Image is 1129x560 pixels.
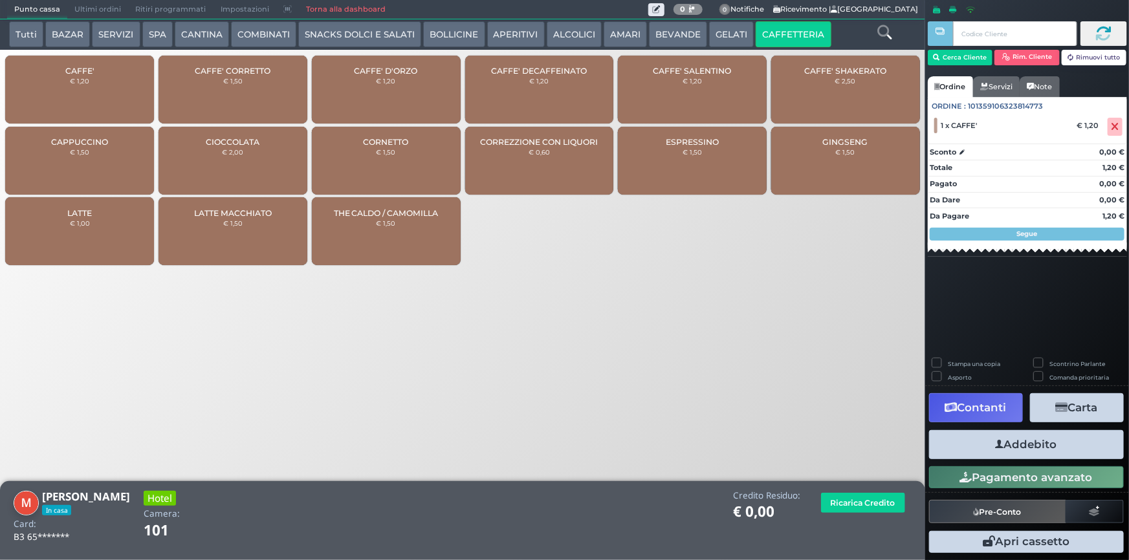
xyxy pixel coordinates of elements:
small: € 1,50 [836,148,855,156]
strong: 1,20 € [1102,211,1124,221]
label: Stampa una copia [948,360,1000,368]
a: Ordine [928,76,973,97]
span: Ritiri programmati [128,1,213,19]
small: € 1,20 [70,77,89,85]
small: € 0,60 [529,148,550,156]
button: Tutti [9,21,43,47]
span: In casa [42,505,71,515]
button: ALCOLICI [547,21,602,47]
a: Note [1020,76,1059,97]
button: AMARI [604,21,647,47]
strong: Da Dare [930,195,960,204]
a: Torna alla dashboard [299,1,393,19]
span: CORREZZIONE CON LIQUORI [480,137,598,147]
button: CANTINA [175,21,229,47]
strong: Segue [1017,230,1038,238]
span: CAFFE' [65,66,94,76]
strong: Totale [930,163,952,172]
small: € 1,20 [377,77,396,85]
button: Contanti [929,393,1023,422]
label: Comanda prioritaria [1050,373,1110,382]
small: € 1,50 [223,77,243,85]
button: SNACKS DOLCI E SALATI [298,21,421,47]
button: SPA [142,21,173,47]
b: 0 [680,5,685,14]
span: Ordine : [932,101,967,112]
button: BEVANDE [649,21,707,47]
button: GELATI [709,21,754,47]
label: Scontrino Parlante [1050,360,1106,368]
button: APERITIVI [487,21,545,47]
span: CIOCCOLATA [206,137,259,147]
label: Asporto [948,373,972,382]
small: € 1,50 [377,219,396,227]
span: 101359106323814773 [969,101,1044,112]
button: BAZAR [45,21,90,47]
strong: 0,00 € [1099,147,1124,156]
strong: Da Pagare [930,211,969,221]
strong: 0,00 € [1099,195,1124,204]
span: CAFFE' D'ORZO [355,66,418,76]
strong: Pagato [930,179,957,188]
img: Michele Picone [14,491,39,516]
h4: Credito Residuo: [733,491,800,501]
h4: Camera: [144,509,180,519]
strong: 0,00 € [1099,179,1124,188]
small: € 1,50 [70,148,89,156]
h1: € 0,00 [733,504,800,520]
small: € 1,50 [377,148,396,156]
h4: Card: [14,519,36,529]
h3: Hotel [144,491,176,506]
span: LATTE MACCHIATO [194,208,272,218]
span: GINGSENG [823,137,868,147]
small: € 1,20 [529,77,549,85]
small: € 2,50 [835,77,856,85]
span: ESPRESSINO [666,137,719,147]
button: Ricarica Credito [821,493,905,513]
span: CAFFE' SALENTINO [653,66,732,76]
span: THE CALDO / CAMOMILLA [334,208,439,218]
small: € 1,20 [683,77,702,85]
button: Rim. Cliente [994,50,1060,65]
h1: 101 [144,522,205,539]
span: CAPPUCCINO [51,137,108,147]
strong: Sconto [930,147,956,158]
span: 1 x CAFFE' [941,121,978,130]
button: Pre-Conto [929,500,1066,523]
span: Impostazioni [214,1,276,19]
span: 0 [719,4,731,16]
a: Servizi [973,76,1020,97]
span: CAFFE' SHAKERATO [804,66,886,76]
div: € 1,20 [1075,121,1105,130]
button: COMBINATI [231,21,296,47]
button: Apri cassetto [929,531,1124,553]
small: € 1,50 [683,148,702,156]
small: € 1,00 [70,219,90,227]
small: € 2,00 [222,148,243,156]
button: CAFFETTERIA [756,21,831,47]
button: Carta [1030,393,1124,422]
button: Rimuovi tutto [1062,50,1127,65]
span: CAFFE' CORRETTO [195,66,270,76]
small: € 1,50 [223,219,243,227]
button: Pagamento avanzato [929,466,1124,488]
span: LATTE [67,208,92,218]
button: SERVIZI [92,21,140,47]
button: Cerca Cliente [928,50,993,65]
span: CAFFE' DECAFFEINATO [491,66,587,76]
span: Ultimi ordini [67,1,128,19]
span: Punto cassa [7,1,67,19]
b: [PERSON_NAME] [42,489,130,504]
span: CORNETTO [364,137,409,147]
strong: 1,20 € [1102,163,1124,172]
input: Codice Cliente [953,21,1077,46]
button: Addebito [929,430,1124,459]
button: BOLLICINE [423,21,485,47]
